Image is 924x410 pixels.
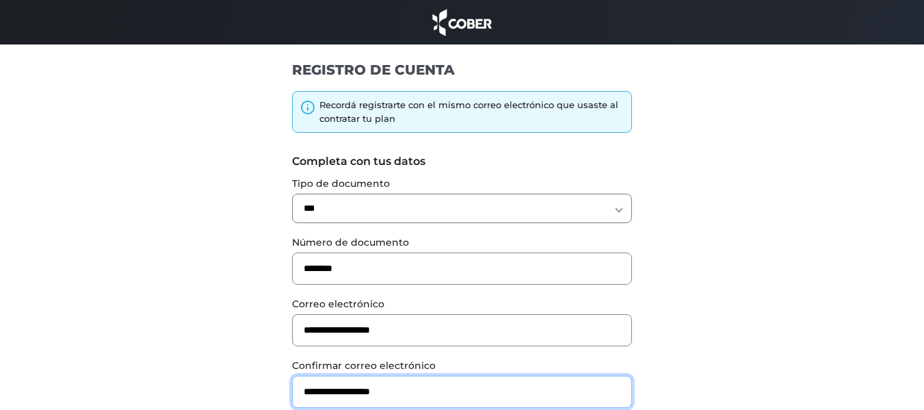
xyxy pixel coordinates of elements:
label: Confirmar correo electrónico [292,359,632,373]
label: Número de documento [292,235,632,250]
label: Completa con tus datos [292,153,632,170]
h1: REGISTRO DE CUENTA [292,61,632,79]
label: Correo electrónico [292,297,632,311]
img: cober_marca.png [429,7,496,38]
label: Tipo de documento [292,177,632,191]
div: Recordá registrarte con el mismo correo electrónico que usaste al contratar tu plan [319,99,624,125]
